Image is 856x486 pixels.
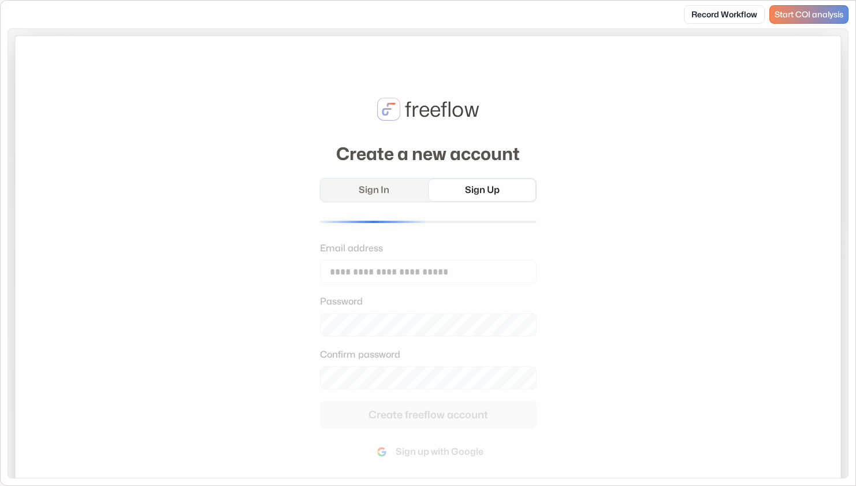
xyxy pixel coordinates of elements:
[320,348,530,362] label: Confirm password
[321,179,428,202] a: Sign In
[775,10,843,20] span: Start COI analysis
[429,179,536,202] a: Sign Up
[684,5,765,24] a: Record Workflow
[769,5,848,24] a: Start COI analysis
[405,94,479,125] p: freeflow
[320,295,530,309] label: Password
[336,143,520,164] h2: Create a new account
[320,242,530,255] label: Email address
[320,401,537,429] button: Create freeflow account
[320,438,537,466] button: Sign up with Google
